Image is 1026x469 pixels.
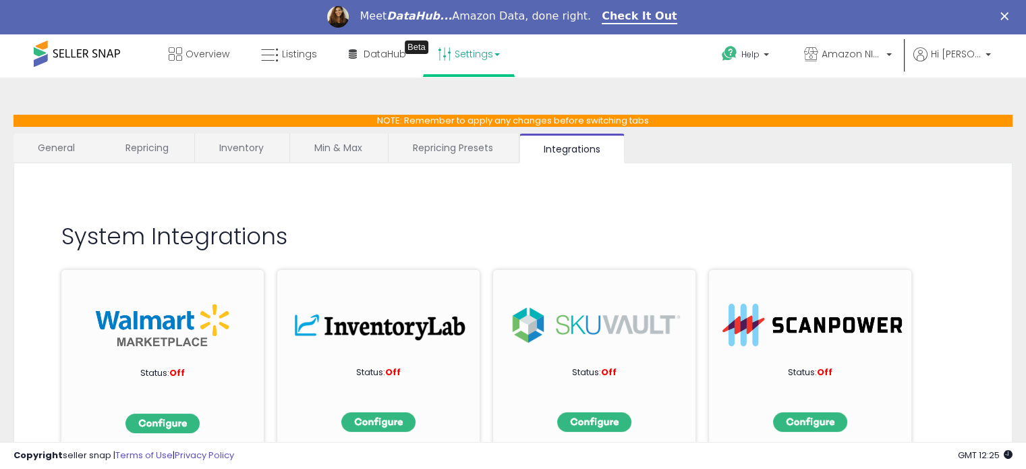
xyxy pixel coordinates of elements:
img: configbtn.png [557,412,631,432]
span: Off [817,366,832,379]
p: Status: [95,367,230,380]
img: configbtn.png [125,414,200,433]
a: Privacy Policy [175,449,234,462]
a: Overview [159,34,239,74]
a: DataHub [339,34,416,74]
a: Min & Max [290,134,387,162]
a: Inventory [195,134,288,162]
a: Integrations [519,134,625,163]
i: DataHub... [387,9,452,22]
img: inv.png [291,304,470,346]
a: Listings [251,34,327,74]
a: General [13,134,100,162]
p: Status: [311,366,446,379]
img: ScanPower-logo.png [722,304,902,346]
img: walmart_int.png [95,304,230,348]
div: seller snap | | [13,449,234,462]
p: Status: [527,366,662,379]
h2: System Integrations [61,224,965,249]
a: Check It Out [602,9,677,24]
p: NOTE: Remember to apply any changes before switching tabs [13,115,1013,128]
i: Get Help [721,45,738,62]
img: sku.png [507,304,686,346]
a: Terms of Use [115,449,173,462]
strong: Copyright [13,449,63,462]
span: Overview [186,47,229,61]
p: Status: [743,366,878,379]
a: Help [711,35,782,77]
span: 2025-10-13 12:25 GMT [958,449,1013,462]
div: Tooltip anchor [405,40,428,54]
img: Profile image for Georgie [327,6,349,28]
div: Meet Amazon Data, done right. [360,9,591,23]
span: Help [741,49,760,60]
img: configbtn.png [341,412,416,432]
div: Close [1000,12,1014,20]
a: Hi [PERSON_NAME] [913,47,991,78]
span: Amazon NINJA [822,47,882,61]
span: DataHub [364,47,406,61]
span: Off [601,366,617,379]
span: Off [385,366,401,379]
span: Listings [282,47,317,61]
img: configbtn.png [773,412,847,432]
span: Off [169,366,185,379]
a: Repricing Presets [389,134,517,162]
a: Amazon NINJA [794,34,902,78]
a: Settings [428,34,510,74]
span: Hi [PERSON_NAME] [931,47,981,61]
a: Repricing [101,134,193,162]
